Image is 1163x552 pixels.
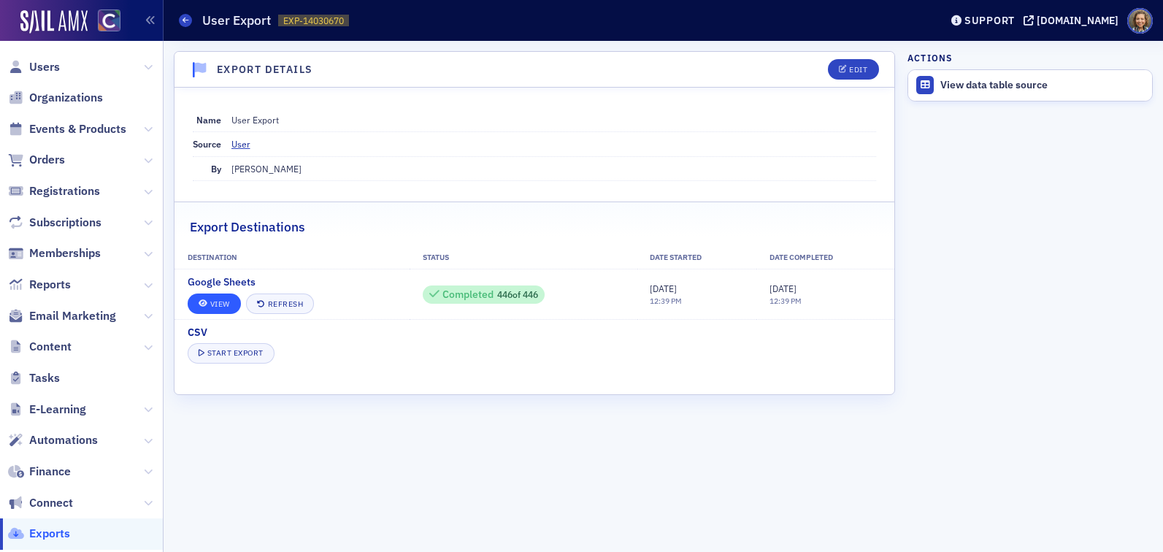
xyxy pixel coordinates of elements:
[202,12,271,29] h1: User Export
[29,215,101,231] span: Subscriptions
[8,90,103,106] a: Organizations
[423,285,545,304] div: 446 / 446 Rows
[8,183,100,199] a: Registrations
[29,432,98,448] span: Automations
[231,137,261,150] a: User
[188,343,275,364] button: Start Export
[410,247,637,269] th: Status
[8,464,71,480] a: Finance
[29,245,101,261] span: Memberships
[907,51,953,64] h4: Actions
[211,163,221,175] span: By
[8,245,101,261] a: Memberships
[8,402,86,418] a: E-Learning
[188,294,241,314] a: View
[964,14,1015,27] div: Support
[8,526,70,542] a: Exports
[8,495,73,511] a: Connect
[29,152,65,168] span: Orders
[88,9,120,34] a: View Homepage
[769,283,797,294] span: [DATE]
[8,215,101,231] a: Subscriptions
[29,59,60,75] span: Users
[29,464,71,480] span: Finance
[8,152,65,168] a: Orders
[29,495,73,511] span: Connect
[849,66,867,74] div: Edit
[828,59,878,80] button: Edit
[650,283,677,294] span: [DATE]
[190,218,305,237] h2: Export Destinations
[283,15,344,27] span: EXP-14030670
[8,432,98,448] a: Automations
[29,90,103,106] span: Organizations
[650,296,682,306] time: 12:39 PM
[29,277,71,293] span: Reports
[29,339,72,355] span: Content
[217,62,313,77] h4: Export Details
[29,121,126,137] span: Events & Products
[8,277,71,293] a: Reports
[1024,15,1124,26] button: [DOMAIN_NAME]
[8,59,60,75] a: Users
[756,247,894,269] th: Date Completed
[29,402,86,418] span: E-Learning
[429,288,538,301] div: 446 of 446
[246,294,315,314] button: Refresh
[8,370,60,386] a: Tasks
[769,296,802,306] time: 12:39 PM
[98,9,120,32] img: SailAMX
[8,339,72,355] a: Content
[20,10,88,34] img: SailAMX
[1037,14,1118,27] div: [DOMAIN_NAME]
[188,325,207,340] span: CSV
[8,308,116,324] a: Email Marketing
[231,157,877,180] dd: [PERSON_NAME]
[196,114,221,126] span: Name
[1127,8,1153,34] span: Profile
[231,108,877,131] dd: User Export
[193,138,221,150] span: Source
[174,247,410,269] th: Destination
[908,70,1152,101] a: View data table source
[442,291,494,299] div: Completed
[29,526,70,542] span: Exports
[29,308,116,324] span: Email Marketing
[188,275,256,290] span: Google Sheets
[940,79,1145,92] div: View data table source
[637,247,757,269] th: Date Started
[29,183,100,199] span: Registrations
[8,121,126,137] a: Events & Products
[29,370,60,386] span: Tasks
